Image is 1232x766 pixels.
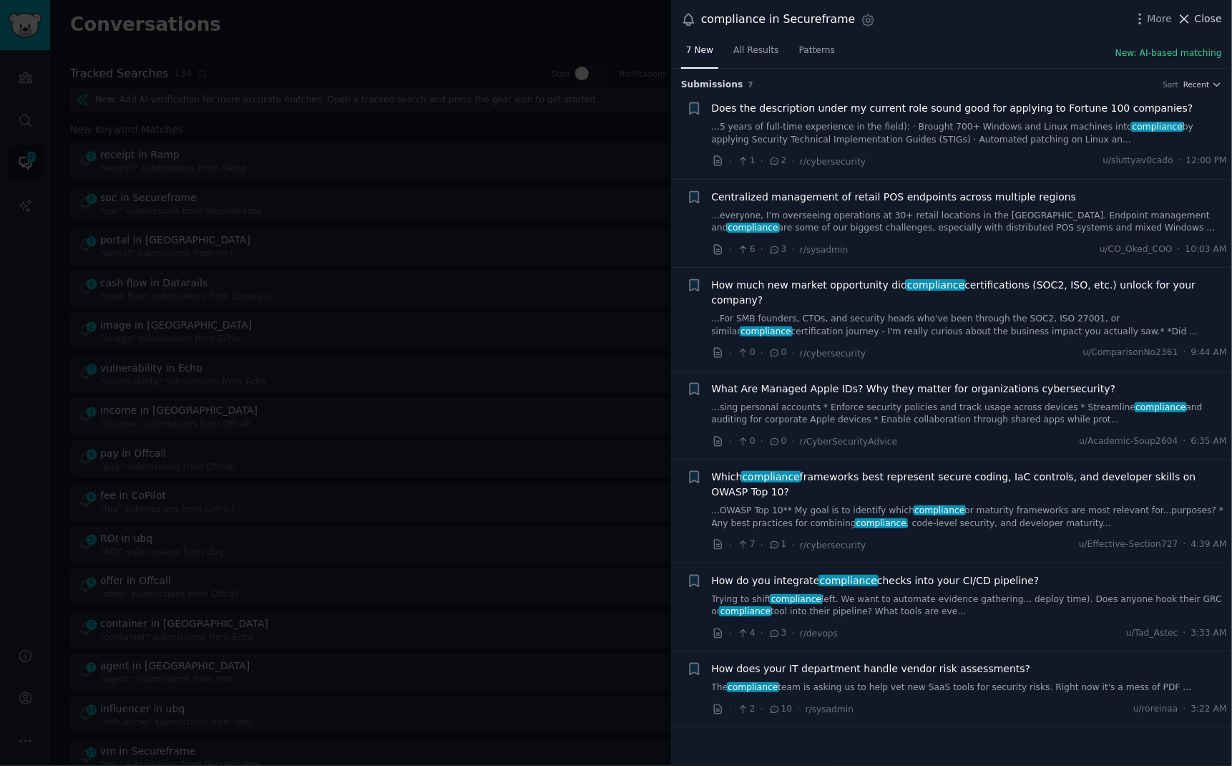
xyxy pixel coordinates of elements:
[770,594,823,604] span: compliance
[800,540,866,551] span: r/cybersecurity
[729,346,732,361] span: ·
[740,326,793,336] span: compliance
[800,349,866,359] span: r/cybersecurity
[800,629,838,639] span: r/devops
[737,703,755,716] span: 2
[806,704,854,714] span: r/sysadmin
[761,626,763,641] span: ·
[712,661,1031,677] a: How does your IT department handle vendor risk assessments?
[761,242,763,257] span: ·
[1195,11,1222,26] span: Close
[712,470,1228,500] a: Whichcomplianceframeworks best represent secure coding, IaC controls, and developer skills on OWA...
[729,434,732,449] span: ·
[768,627,786,640] span: 3
[712,593,1228,619] a: Trying to shiftcomplianceleft. We want to automate evidence gathering... deploy time). Does anyon...
[1163,79,1179,89] div: Sort
[729,242,732,257] span: ·
[727,682,780,692] span: compliance
[792,242,795,257] span: ·
[712,313,1228,338] a: ...For SMB founders, CTOs, and security heads who've been through the SOC2, ISO 27001, or similar...
[1183,79,1209,89] span: Recent
[792,346,795,361] span: ·
[681,79,743,92] span: Submission s
[1083,346,1178,359] span: u/ComparisonNo2361
[768,435,786,448] span: 0
[733,44,778,57] span: All Results
[761,702,763,717] span: ·
[1131,122,1184,132] span: compliance
[1079,538,1178,551] span: u/Effective-Section727
[1133,703,1178,716] span: u/roreinaa
[768,346,786,359] span: 0
[761,434,763,449] span: ·
[1100,243,1173,256] span: u/CO_Oked_COO
[729,626,732,641] span: ·
[681,39,718,69] a: 7 New
[712,278,1228,308] a: How much new market opportunity didcompliancecertifications (SOC2, ISO, etc.) unlock for your com...
[768,155,786,168] span: 2
[800,157,866,167] span: r/cybersecurity
[1191,627,1227,640] span: 3:33 AM
[1191,435,1227,448] span: 6:35 AM
[737,346,755,359] span: 0
[712,101,1193,116] a: Does the description under my current role sound good for applying to Fortune 100 companies?
[855,518,908,528] span: compliance
[1183,703,1186,716] span: ·
[1183,346,1186,359] span: ·
[768,538,786,551] span: 1
[748,80,753,89] span: 7
[1183,627,1186,640] span: ·
[799,44,835,57] span: Patterns
[794,39,840,69] a: Patterns
[737,155,755,168] span: 1
[818,575,879,586] span: compliance
[712,573,1040,588] span: How do you integrate checks into your CI/CD pipeline?
[800,245,849,255] span: r/sysadmin
[797,702,800,717] span: ·
[729,154,732,169] span: ·
[1135,402,1188,412] span: compliance
[792,626,795,641] span: ·
[729,702,732,717] span: ·
[737,538,755,551] span: 7
[1185,243,1227,256] span: 10:03 AM
[792,154,795,169] span: ·
[737,627,755,640] span: 4
[1178,155,1181,168] span: ·
[1183,79,1222,89] button: Recent
[712,573,1040,588] a: How do you integratecompliancechecks into your CI/CD pipeline?
[1126,627,1178,640] span: u/Tad_Astec
[1133,11,1173,26] button: More
[712,210,1228,235] a: ...everyone, I'm overseeing operations at 30+ retail locations in the [GEOGRAPHIC_DATA]. Endpoint...
[1115,47,1222,60] button: New: AI-based matching
[761,538,763,553] span: ·
[712,402,1228,427] a: ...sing personal accounts * Enforce security policies and track usage across devices * Streamline...
[712,382,1116,397] a: What Are Managed Apple IDs? Why they matter for organizations cybersecurity?
[712,682,1228,694] a: Thecomplianceteam is asking us to help vet new SaaS tools for security risks. Right now it's a me...
[1191,703,1227,716] span: 3:22 AM
[741,471,801,483] span: compliance
[737,435,755,448] span: 0
[914,505,967,515] span: compliance
[728,39,783,69] a: All Results
[737,243,755,256] span: 6
[712,505,1228,530] a: ...OWASP Top 10** My goal is to identify whichcomplianceor maturity frameworks are most relevant ...
[719,606,772,616] span: compliance
[1080,435,1178,448] span: u/Academic-Soup2604
[792,538,795,553] span: ·
[712,190,1077,205] a: Centralized management of retail POS endpoints across multiple regions
[1191,346,1227,359] span: 9:44 AM
[761,154,763,169] span: ·
[701,11,856,29] div: compliance in Secureframe
[768,243,786,256] span: 3
[1177,11,1222,26] button: Close
[906,279,966,291] span: compliance
[712,278,1228,308] span: How much new market opportunity did certifications (SOC2, ISO, etc.) unlock for your company?
[1148,11,1173,26] span: More
[1183,538,1186,551] span: ·
[727,223,780,233] span: compliance
[712,121,1228,146] a: ...5 years of full-time experience in the field): · Brought 700+ Windows and Linux machines intoc...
